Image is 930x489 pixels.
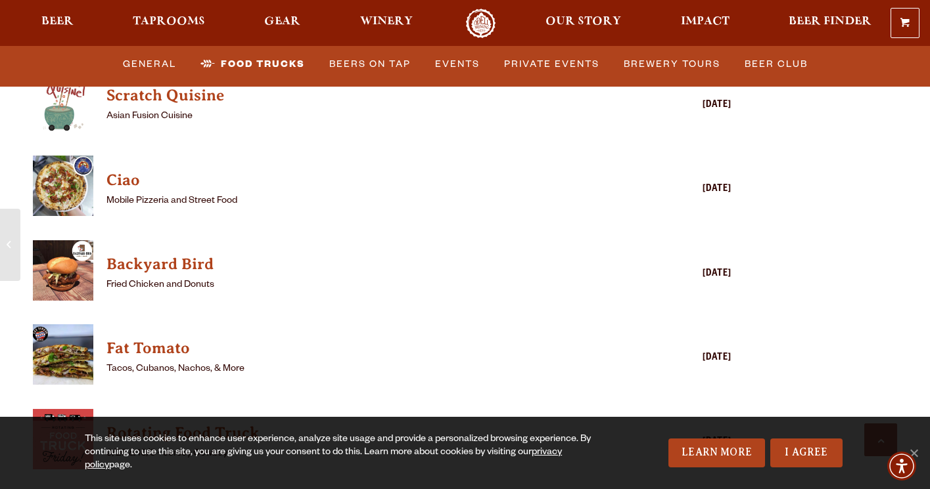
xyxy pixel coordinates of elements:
[626,98,732,114] div: [DATE]
[33,409,93,469] img: thumbnail food truck
[85,433,603,473] div: This site uses cookies to enhance user experience, analyze site usage and provide a personalized ...
[739,49,813,79] a: Beer Club
[106,362,620,377] p: Tacos, Cubanos, Nachos, & More
[430,49,485,79] a: Events
[33,156,93,216] img: thumbnail food truck
[33,409,93,477] a: View Rotating Food Truck details (opens in a new window)
[33,72,93,132] img: thumbnail food truck
[360,16,413,27] span: Winery
[133,16,205,27] span: Taprooms
[618,49,726,79] a: Brewery Tours
[33,240,93,301] img: thumbnail food truck
[887,452,916,480] div: Accessibility Menu
[264,16,300,27] span: Gear
[626,351,732,366] div: [DATE]
[681,16,730,27] span: Impact
[626,182,732,198] div: [DATE]
[118,49,181,79] a: General
[106,85,620,106] h4: Scratch Quisine
[106,83,620,109] a: View Scratch Quisine details (opens in a new window)
[106,167,620,194] a: View Ciao details (opens in a new window)
[106,194,620,209] p: Mobile Pizzeria and Street Food
[106,338,620,359] h4: Fat Tomato
[789,16,872,27] span: Beer Finder
[546,16,621,27] span: Our Story
[352,9,421,38] a: Winery
[106,109,620,125] p: Asian Fusion Cuisine
[124,9,214,38] a: Taprooms
[456,9,505,38] a: Odell Home
[668,438,765,467] a: Learn More
[106,170,620,191] h4: Ciao
[537,9,630,38] a: Our Story
[33,9,82,38] a: Beer
[256,9,309,38] a: Gear
[106,254,620,275] h4: Backyard Bird
[499,49,605,79] a: Private Events
[33,324,93,385] img: thumbnail food truck
[106,251,620,278] a: View Backyard Bird details (opens in a new window)
[324,49,416,79] a: Beers on Tap
[770,438,843,467] a: I Agree
[195,49,310,79] a: Food Trucks
[33,156,93,223] a: View Ciao details (opens in a new window)
[672,9,738,38] a: Impact
[41,16,74,27] span: Beer
[33,72,93,139] a: View Scratch Quisine details (opens in a new window)
[106,335,620,362] a: View Fat Tomato details (opens in a new window)
[33,324,93,392] a: View Fat Tomato details (opens in a new window)
[33,240,93,308] a: View Backyard Bird details (opens in a new window)
[780,9,880,38] a: Beer Finder
[626,266,732,282] div: [DATE]
[106,278,620,293] p: Fried Chicken and Donuts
